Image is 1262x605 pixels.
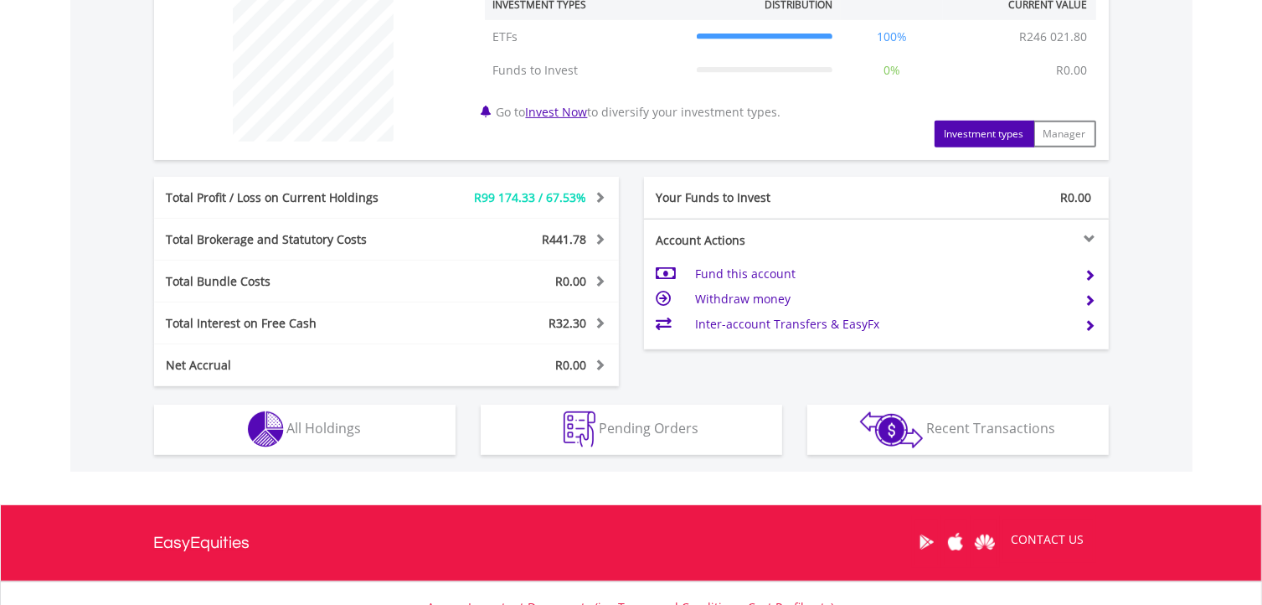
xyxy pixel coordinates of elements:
button: Recent Transactions [807,405,1109,455]
div: Account Actions [644,232,877,249]
td: Funds to Invest [485,54,688,87]
td: R246 021.80 [1012,20,1096,54]
a: Invest Now [526,104,588,120]
span: R0.00 [556,273,587,289]
span: R0.00 [556,357,587,373]
td: R0.00 [1048,54,1096,87]
a: EasyEquities [154,505,250,581]
a: Google Play [912,516,941,568]
img: transactions-zar-wht.png [860,411,923,448]
div: Total Bundle Costs [154,273,425,290]
img: pending_instructions-wht.png [564,411,595,447]
td: 100% [841,20,943,54]
td: 0% [841,54,943,87]
div: Your Funds to Invest [644,189,877,206]
div: Total Brokerage and Statutory Costs [154,231,425,248]
span: Recent Transactions [926,419,1055,437]
span: R99 174.33 / 67.53% [475,189,587,205]
a: Apple [941,516,971,568]
div: Net Accrual [154,357,425,374]
td: Fund this account [695,261,1071,287]
button: Pending Orders [481,405,782,455]
span: R32.30 [549,315,587,331]
a: Huawei [971,516,1000,568]
span: All Holdings [287,419,362,437]
div: Total Profit / Loss on Current Holdings [154,189,425,206]
button: Investment types [935,121,1034,147]
a: CONTACT US [1000,516,1096,563]
span: R441.78 [543,231,587,247]
img: holdings-wht.png [248,411,284,447]
td: ETFs [485,20,688,54]
td: Withdraw money [695,287,1071,312]
button: Manager [1033,121,1096,147]
span: R0.00 [1061,189,1092,205]
button: All Holdings [154,405,456,455]
td: Inter-account Transfers & EasyFx [695,312,1071,337]
div: Total Interest on Free Cash [154,315,425,332]
span: Pending Orders [599,419,698,437]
